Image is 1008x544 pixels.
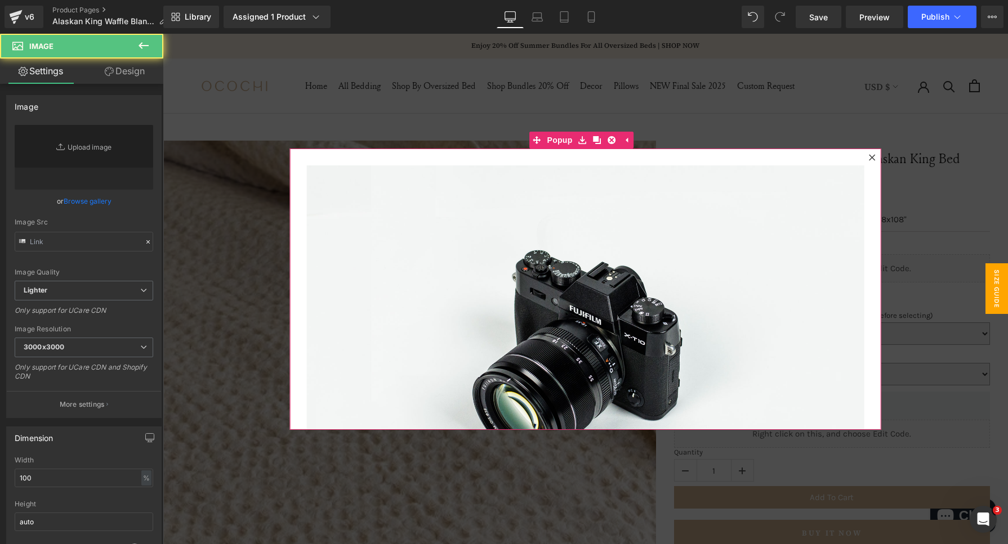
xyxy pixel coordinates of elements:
a: Product Pages [52,6,176,15]
a: Preview [846,6,903,28]
input: auto [15,469,153,487]
div: Image [15,96,38,111]
span: Library [185,12,211,22]
a: Laptop [524,6,551,28]
div: Image Resolution [15,325,153,333]
a: Save module [413,98,427,115]
iframe: Intercom live chat [970,506,997,533]
b: 3000x3000 [24,343,64,351]
button: Redo [769,6,791,28]
a: Design [84,59,166,84]
span: Popup [381,98,412,115]
a: Browse gallery [64,191,111,211]
span: Save [809,11,828,23]
div: or [15,195,153,207]
div: Dimension [15,427,53,443]
div: Height [15,500,153,508]
a: Tablet [551,6,578,28]
button: Undo [742,6,764,28]
a: Delete Module [442,98,457,115]
div: Width [15,456,153,464]
button: More [981,6,1003,28]
div: Image Quality [15,268,153,276]
a: Expand / Collapse [457,98,471,115]
span: SIZE GUIDE [823,230,845,280]
span: Alaskan King Waffle Blanket [52,17,154,26]
div: Only support for UCare CDN [15,306,153,322]
div: v6 [23,10,37,24]
a: Mobile [578,6,605,28]
a: Clone Module [427,98,442,115]
div: Only support for UCare CDN and Shopify CDN [15,363,153,388]
div: Assigned 1 Product [233,11,322,23]
input: Link [15,232,153,251]
span: Preview [859,11,890,23]
div: % [141,470,151,485]
button: Publish [908,6,976,28]
a: v6 [5,6,43,28]
b: Lighter [24,286,47,294]
a: New Library [163,6,219,28]
p: More settings [60,399,105,410]
input: auto [15,512,153,531]
span: Image [29,42,53,51]
span: Publish [921,12,949,21]
button: More settings [7,391,161,417]
span: 3 [993,506,1002,515]
a: Desktop [497,6,524,28]
div: Image Src [15,218,153,226]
